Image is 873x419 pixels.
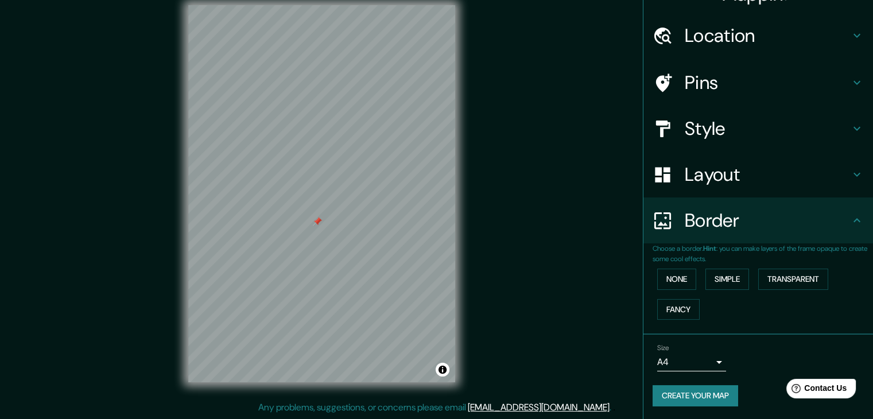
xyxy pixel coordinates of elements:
div: . [611,401,613,414]
label: Size [657,343,669,353]
h4: Location [685,24,850,47]
a: [EMAIL_ADDRESS][DOMAIN_NAME] [468,401,610,413]
div: Pins [643,60,873,106]
canvas: Map [188,5,455,382]
h4: Pins [685,71,850,94]
div: Location [643,13,873,59]
button: Simple [705,269,749,290]
h4: Border [685,209,850,232]
h4: Layout [685,163,850,186]
button: Fancy [657,299,700,320]
p: Any problems, suggestions, or concerns please email . [258,401,611,414]
div: Layout [643,152,873,197]
button: None [657,269,696,290]
button: Transparent [758,269,828,290]
p: Choose a border. : you can make layers of the frame opaque to create some cool effects. [653,243,873,264]
div: Border [643,197,873,243]
h4: Style [685,117,850,140]
button: Toggle attribution [436,363,449,377]
iframe: Help widget launcher [771,374,860,406]
b: Hint [703,244,716,253]
div: Style [643,106,873,152]
div: . [613,401,615,414]
div: A4 [657,353,726,371]
button: Create your map [653,385,738,406]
